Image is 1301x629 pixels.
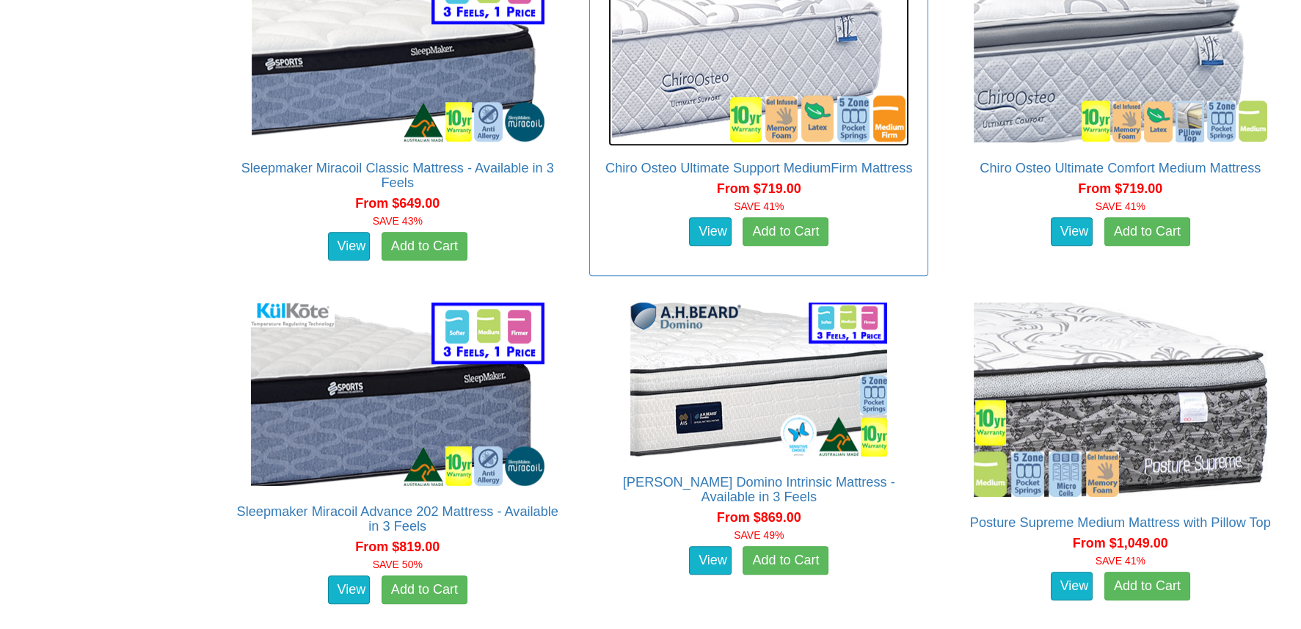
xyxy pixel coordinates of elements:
img: A.H Beard Domino Intrinsic Mattress - Available in 3 Feels [627,299,891,460]
a: [PERSON_NAME] Domino Intrinsic Mattress - Available in 3 Feels [623,475,895,504]
a: Chiro Osteo Ultimate Support MediumFirm Mattress [605,161,912,175]
a: View [1051,217,1093,247]
font: SAVE 50% [373,559,423,570]
a: View [328,575,371,605]
span: From $1,049.00 [1073,536,1168,550]
span: From $719.00 [717,181,801,196]
font: SAVE 41% [1096,555,1145,567]
font: SAVE 43% [373,215,423,227]
a: Add to Cart [743,546,828,575]
a: Add to Cart [382,232,467,261]
span: From $719.00 [1078,181,1162,196]
font: SAVE 41% [1096,200,1145,212]
a: View [689,546,732,575]
a: View [328,232,371,261]
span: From $819.00 [355,539,440,554]
a: Sleepmaker Miracoil Classic Mattress - Available in 3 Feels [241,161,554,190]
a: View [1051,572,1093,601]
a: Sleepmaker Miracoil Advance 202 Mattress - Available in 3 Feels [237,504,558,534]
a: Posture Supreme Medium Mattress with Pillow Top [970,515,1271,530]
font: SAVE 41% [734,200,784,212]
span: From $649.00 [355,196,440,211]
img: Posture Supreme Medium Mattress with Pillow Top [970,299,1271,501]
a: Chiro Osteo Ultimate Comfort Medium Mattress [980,161,1261,175]
img: Sleepmaker Miracoil Advance 202 Mattress - Available in 3 Feels [247,299,548,490]
a: Add to Cart [382,575,467,605]
a: View [689,217,732,247]
span: From $869.00 [717,510,801,525]
a: Add to Cart [1104,572,1190,601]
a: Add to Cart [743,217,828,247]
font: SAVE 49% [734,529,784,541]
a: Add to Cart [1104,217,1190,247]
